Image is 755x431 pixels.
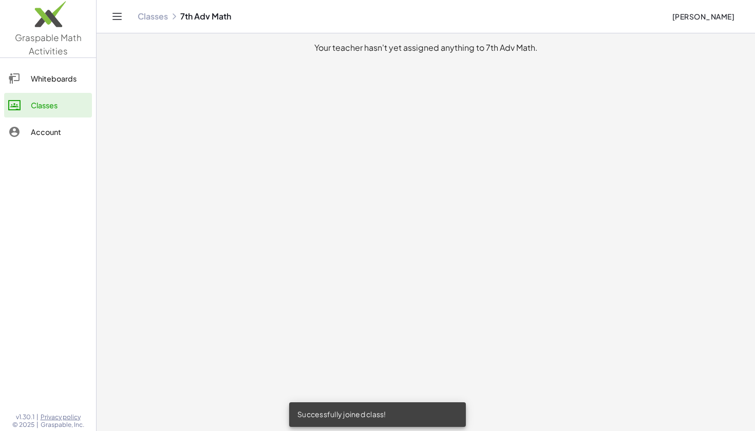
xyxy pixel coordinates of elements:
a: Classes [138,11,168,22]
div: Whiteboards [31,72,88,85]
div: Your teacher hasn't yet assigned anything to 7th Adv Math. [105,42,747,54]
div: Successfully joined class! [289,402,466,427]
a: Account [4,120,92,144]
span: Graspable Math Activities [15,32,82,56]
div: Classes [31,99,88,111]
button: [PERSON_NAME] [664,7,743,26]
span: v1.30.1 [16,413,34,421]
a: Whiteboards [4,66,92,91]
button: Toggle navigation [109,8,125,25]
a: Classes [4,93,92,117]
a: Privacy policy [41,413,84,421]
span: | [36,413,39,421]
span: | [36,421,39,429]
span: © 2025 [12,421,34,429]
span: Graspable, Inc. [41,421,84,429]
span: [PERSON_NAME] [672,12,734,21]
div: Account [31,126,88,138]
